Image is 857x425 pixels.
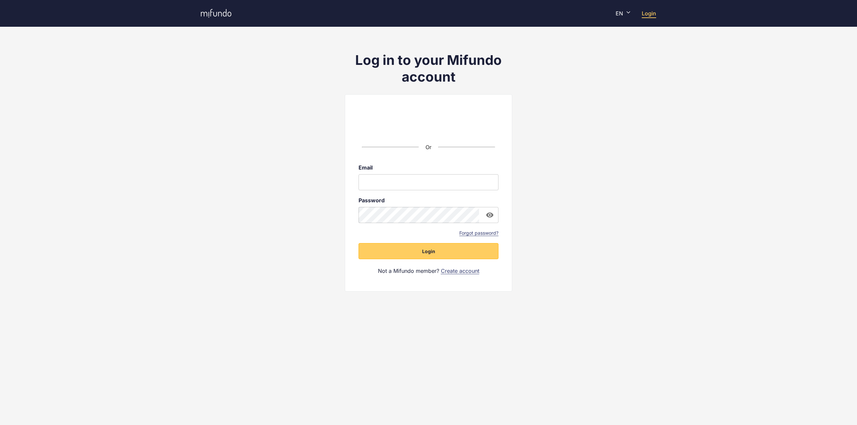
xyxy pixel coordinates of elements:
[616,10,631,17] div: EN
[345,52,512,85] h1: Log in to your Mifundo account
[642,10,656,17] a: Login
[359,243,498,259] button: Login
[422,248,435,255] span: Login
[359,164,498,171] label: Email
[425,144,432,150] span: Or
[359,197,498,204] label: Password
[441,267,479,275] a: Create account
[378,267,439,275] span: Not a Mifundo member?
[372,116,485,131] iframe: Sisselogimine Google'i nupu abil
[459,230,498,236] a: Forgot password?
